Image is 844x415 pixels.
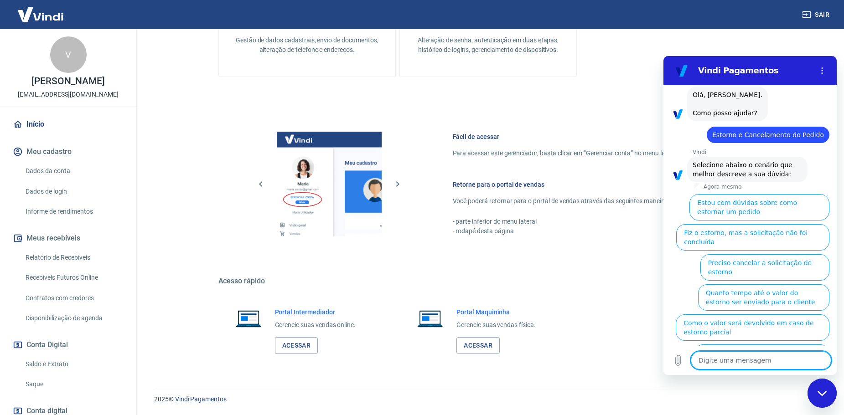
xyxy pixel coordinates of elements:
a: Acessar [456,337,500,354]
img: Vindi [11,0,70,28]
h5: Acesso rápido [218,277,758,286]
p: [PERSON_NAME] [31,77,104,86]
a: Vindi Pagamentos [175,395,227,403]
a: Início [11,114,125,134]
a: Informe de rendimentos [22,202,125,221]
iframe: Botão para abrir a janela de mensagens, conversa em andamento [808,379,837,408]
p: Alteração de senha, autenticação em duas etapas, histórico de logins, gerenciamento de dispositivos. [414,36,562,55]
a: Dados de login [22,182,125,201]
p: Gerencie suas vendas física. [456,320,536,330]
a: Dados da conta [22,162,125,180]
img: Imagem de um notebook aberto [229,307,268,329]
h6: Portal Maquininha [456,307,536,317]
p: Gerencie suas vendas online. [275,320,356,330]
img: Imagem de um notebook aberto [411,307,449,329]
h6: Fácil de acessar [453,132,736,141]
a: Acessar [275,337,318,354]
button: Meus recebíveis [11,228,125,248]
p: 2025 © [154,395,822,404]
a: Saque [22,375,125,394]
button: Sair [800,6,833,23]
p: [EMAIL_ADDRESS][DOMAIN_NAME] [18,90,119,99]
h6: Portal Intermediador [275,307,356,317]
p: Para acessar este gerenciador, basta clicar em “Gerenciar conta” no menu lateral do portal de ven... [453,149,736,158]
button: Conta Digital [11,335,125,355]
div: V [50,36,87,73]
a: Relatório de Recebíveis [22,248,125,267]
p: - rodapé desta página [453,226,736,236]
iframe: Janela de mensagens [663,56,837,375]
img: Imagem da dashboard mostrando o botão de gerenciar conta na sidebar no lado esquerdo [277,132,382,236]
button: Meu cadastro [11,142,125,162]
a: Disponibilização de agenda [22,309,125,328]
p: - parte inferior do menu lateral [453,217,736,226]
a: Recebíveis Futuros Online [22,268,125,287]
h6: Retorne para o portal de vendas [453,180,736,189]
a: Saldo e Extrato [22,355,125,374]
p: Gestão de dados cadastrais, envio de documentos, alteração de telefone e endereços. [233,36,381,55]
p: Você poderá retornar para o portal de vendas através das seguintes maneiras: [453,196,736,206]
a: Contratos com credores [22,289,125,307]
